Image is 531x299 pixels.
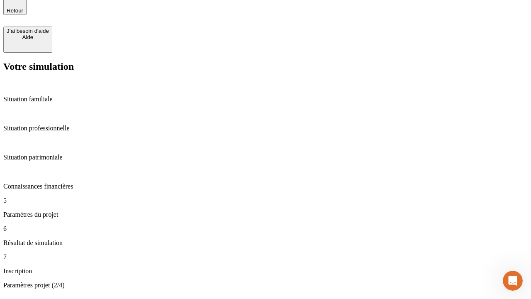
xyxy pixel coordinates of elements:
[7,28,49,34] div: J’ai besoin d'aide
[3,211,528,218] p: Paramètres du projet
[3,239,528,247] p: Résultat de simulation
[3,154,528,161] p: Situation patrimoniale
[3,253,528,261] p: 7
[3,183,528,190] p: Connaissances financières
[3,225,528,233] p: 6
[3,96,528,103] p: Situation familiale
[7,34,49,40] div: Aide
[3,282,528,289] p: Paramètres projet (2/4)
[3,61,528,72] h2: Votre simulation
[7,7,23,14] span: Retour
[3,125,528,132] p: Situation professionnelle
[3,27,52,53] button: J’ai besoin d'aideAide
[503,271,523,291] iframe: Intercom live chat
[3,197,528,204] p: 5
[3,267,528,275] p: Inscription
